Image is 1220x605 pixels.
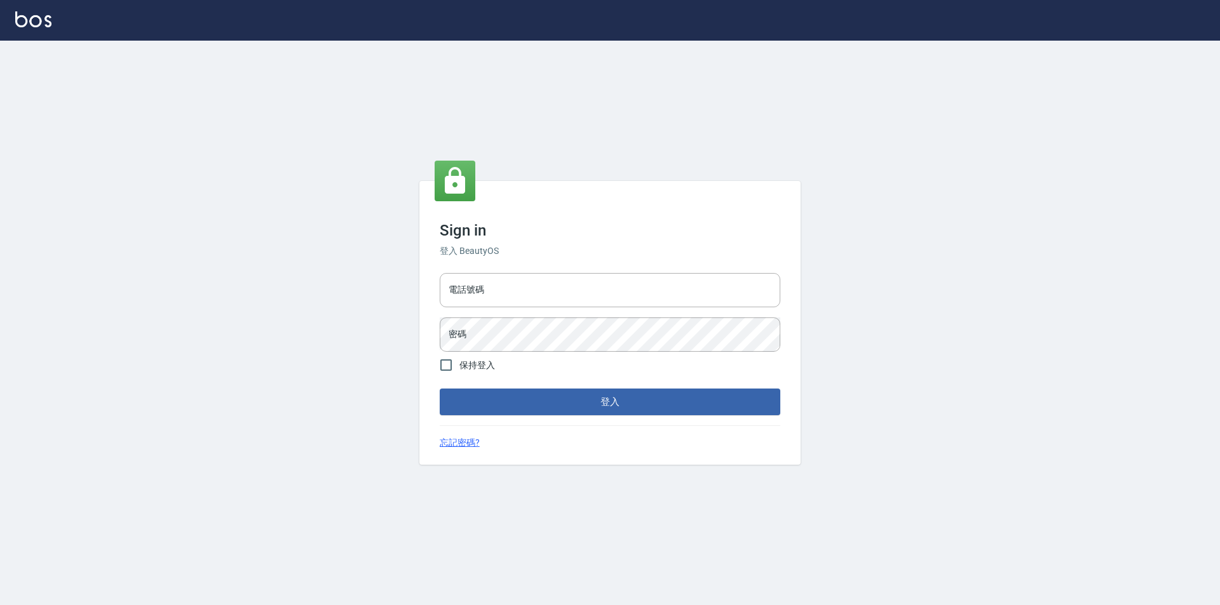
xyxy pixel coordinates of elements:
button: 登入 [440,389,780,415]
h6: 登入 BeautyOS [440,244,780,258]
h3: Sign in [440,222,780,239]
span: 保持登入 [459,359,495,372]
img: Logo [15,11,51,27]
a: 忘記密碼? [440,436,480,449]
